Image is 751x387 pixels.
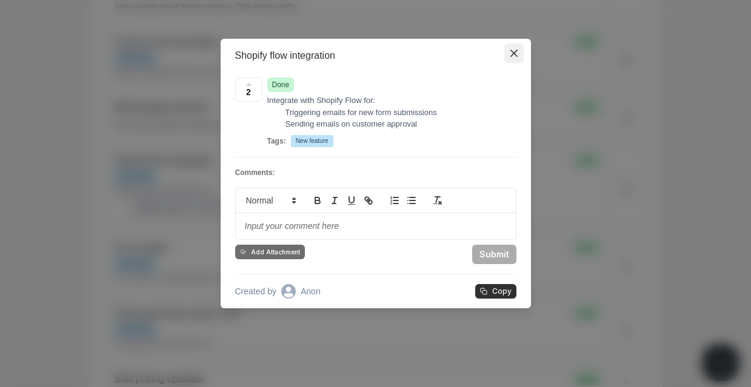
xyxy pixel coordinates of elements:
p: Anon [301,285,321,298]
li: Triggering emails for new form submissions [285,107,516,119]
p: Copy [492,287,512,296]
button: Add Attachment [235,245,305,259]
svg: avatar [281,284,296,299]
p: Shopify flow integration [235,48,335,63]
p: Tags: [267,136,286,147]
li: Sending emails on customer approval [285,118,516,130]
button: Submit [472,245,516,264]
button: Close [504,44,524,63]
span: Done [272,81,290,89]
p: Integrate with Shopify Flow for: [267,94,516,107]
button: copy-guid-URL [475,284,516,299]
span: New feature [291,135,333,147]
p: Comments: [235,167,516,178]
p: Created by [235,285,276,298]
p: 2 [246,86,251,99]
